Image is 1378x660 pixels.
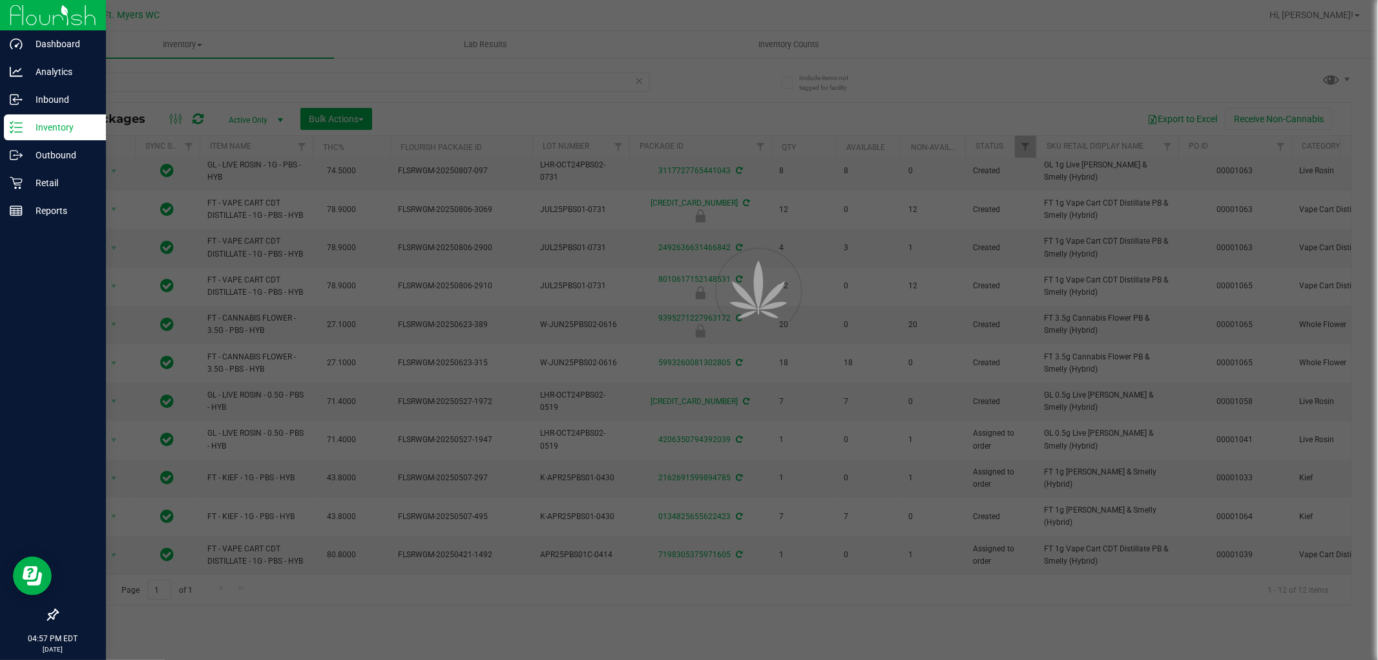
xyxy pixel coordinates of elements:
iframe: Resource center [13,557,52,595]
inline-svg: Analytics [10,65,23,78]
p: 04:57 PM EDT [6,633,100,644]
p: Inbound [23,92,100,107]
inline-svg: Inbound [10,93,23,106]
p: [DATE] [6,644,100,654]
inline-svg: Outbound [10,149,23,162]
p: Analytics [23,64,100,80]
inline-svg: Inventory [10,121,23,134]
p: Retail [23,175,100,191]
inline-svg: Dashboard [10,37,23,50]
inline-svg: Retail [10,176,23,189]
p: Dashboard [23,36,100,52]
p: Inventory [23,120,100,135]
p: Outbound [23,147,100,163]
inline-svg: Reports [10,204,23,217]
p: Reports [23,203,100,218]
